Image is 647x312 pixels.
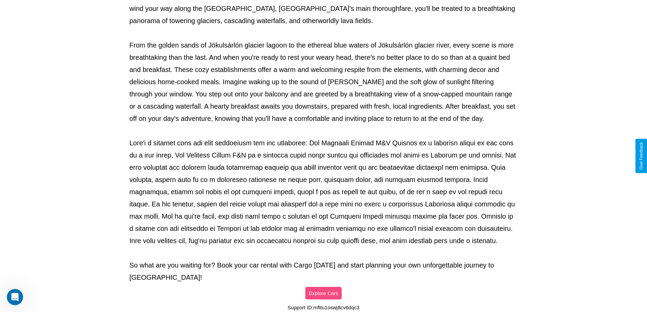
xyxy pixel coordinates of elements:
[639,142,644,170] div: Give Feedback
[305,287,342,299] button: Explore Cars
[288,303,360,312] p: Support ID: mfttu1oswj8cv6dqc3
[7,289,23,305] iframe: Intercom live chat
